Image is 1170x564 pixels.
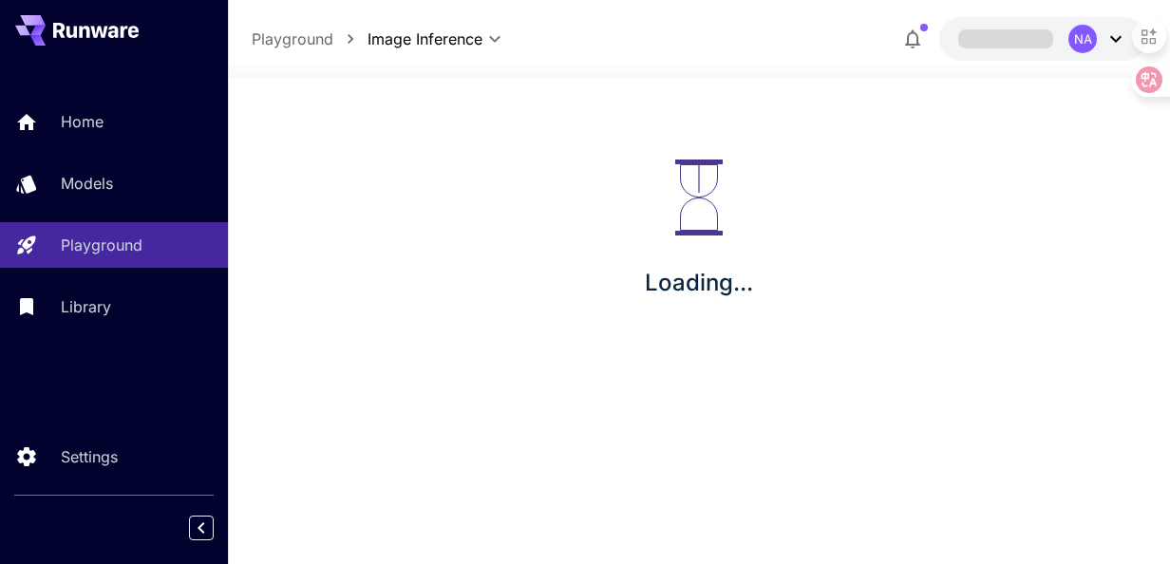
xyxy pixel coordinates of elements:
[189,516,214,540] button: Collapse sidebar
[61,295,111,318] p: Library
[61,110,104,133] p: Home
[61,445,118,468] p: Settings
[368,28,482,50] span: Image Inference
[61,172,113,195] p: Models
[645,266,753,300] p: Loading...
[252,28,333,50] a: Playground
[252,28,368,50] nav: breadcrumb
[939,17,1146,61] button: NA
[1068,25,1097,53] div: NA
[203,511,228,545] div: Collapse sidebar
[61,234,142,256] p: Playground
